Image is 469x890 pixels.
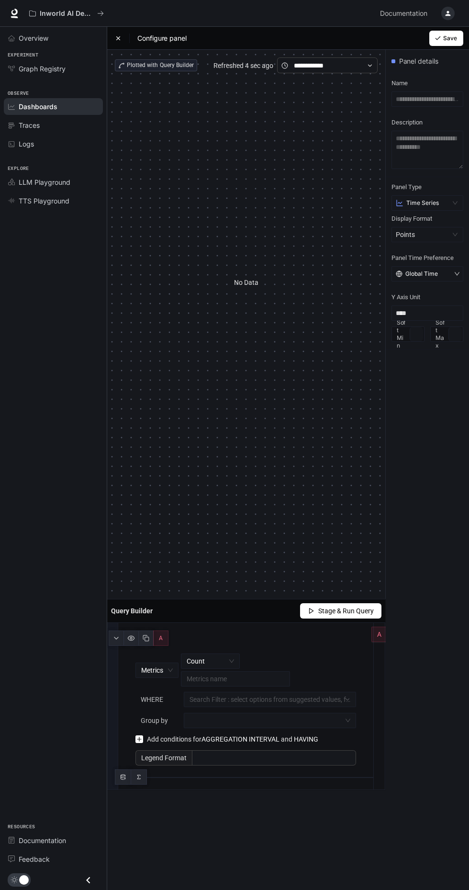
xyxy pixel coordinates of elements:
[141,694,163,705] article: WHERE
[318,606,374,616] span: Stage & Run Query
[4,851,103,867] a: Feedback
[300,603,381,619] button: Stage & Run Query
[454,271,460,277] span: down
[135,750,192,766] span: Legend Format
[234,277,258,288] article: No Data
[377,629,381,640] span: A
[396,227,449,242] div: Points
[391,254,463,262] span: Panel Time Preference
[443,34,457,43] span: Save
[19,196,69,206] span: TTS Playground
[141,715,168,726] article: Group by
[391,183,463,192] span: Panel Type
[4,135,103,152] a: Logs
[19,33,48,43] span: Overview
[19,101,57,112] span: Dashboards
[40,10,93,18] p: Inworld AI Demos
[376,4,435,23] a: Documentation
[4,117,103,134] a: Traces
[4,192,103,209] a: TTS Playground
[429,31,463,46] button: Save
[4,98,103,115] a: Dashboards
[391,266,463,282] button: Global Timedown
[147,734,318,744] article: Add conditions for and
[187,654,234,668] span: Count
[153,631,168,646] button: A
[111,606,153,616] article: Query Builder
[159,634,163,643] span: A
[19,177,70,187] span: LLM Playground
[4,174,103,191] a: LLM Playground
[25,4,108,23] button: All workspaces
[380,8,427,20] span: Documentation
[391,214,463,223] span: Display Format
[4,60,103,77] a: Graph Registry
[19,874,29,885] span: Dark mode toggle
[393,315,410,353] span: Soft Min
[4,832,103,849] a: Documentation
[4,30,103,46] a: Overview
[213,60,273,71] article: Refreshed 4 sec ago
[141,663,173,677] span: Metrics
[391,118,463,127] span: Description
[399,56,438,66] span: Panel details
[406,199,439,207] span: Time Series
[391,79,463,88] span: Name
[115,59,197,71] div: Plotted with
[129,34,187,43] span: Configure panel
[432,315,448,353] span: Soft Max
[19,854,50,864] span: Feedback
[371,627,387,642] button: A
[78,870,99,890] button: Close drawer
[19,64,66,74] span: Graph Registry
[19,139,34,149] span: Logs
[405,270,438,278] span: Global Time
[160,61,194,70] span: Query Builder
[19,835,66,845] span: Documentation
[19,120,40,130] span: Traces
[391,293,463,302] span: Y Axis Unit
